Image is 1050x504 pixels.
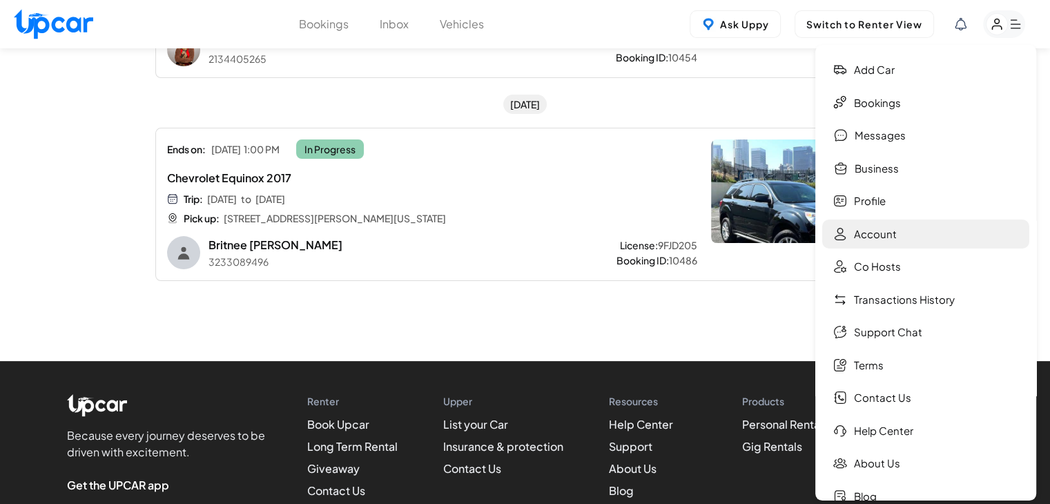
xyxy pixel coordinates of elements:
span: 10454 [668,50,697,64]
h4: Resources [609,394,697,408]
span: Ends on: [167,142,206,156]
span: In Progress [296,139,364,159]
a: Long Term Rental [307,439,398,454]
span: 9FJD205 [658,238,697,252]
h4: Renter [307,394,398,408]
a: Personal Rentals [742,417,828,432]
a: About Us [822,449,1029,478]
a: Messages [822,121,1029,151]
a: Support Chat [822,318,1029,347]
a: Add car [822,55,1029,85]
img: Help Center [833,424,847,438]
p: Because every journey deserves to be driven with excitement. [67,427,274,461]
img: Chevrolet Equinox 2017 [711,139,884,243]
a: Contact Us [443,461,501,476]
a: Support [609,439,652,454]
a: Co Hosts [822,252,1029,282]
img: Upcar Logo [14,9,93,39]
img: Chat Support [833,325,847,339]
a: Contact Us [822,383,1029,413]
div: View Notifications [955,18,966,30]
a: Gig Rentals [742,439,802,454]
a: Giveaway [307,461,360,476]
img: Upcar Logo [67,394,128,416]
h4: Products [742,394,828,408]
button: Inbox [380,16,409,32]
img: Georgie Oliver [167,33,200,66]
span: Booking ID: [616,253,669,267]
span: 10486 [669,253,697,267]
span: Britnee [PERSON_NAME] [208,237,342,253]
span: [DATE] [207,192,237,206]
a: Help Center [609,417,673,432]
img: Terms [833,358,847,372]
h4: Upper [443,394,563,408]
span: Trip: [184,192,203,206]
img: Contact Us [833,391,847,405]
a: Help Center [822,416,1029,446]
span: Booking ID: [616,50,668,64]
img: Account [833,227,847,241]
a: Contact Us [307,483,365,498]
h3: [DATE] [503,95,547,114]
img: Buisness [833,162,848,175]
a: Book Upcar [307,417,369,432]
button: Bookings [299,16,349,32]
img: Uppy [701,17,715,31]
img: Add car [833,63,847,77]
img: Blog [833,490,847,503]
img: Transaction History [833,293,847,307]
a: Terms [822,351,1029,380]
button: Ask Uppy [690,10,781,38]
a: Profile [822,186,1029,216]
button: Vehicles [440,16,484,32]
span: Chevrolet Equinox 2017 [167,170,607,186]
a: Business [822,154,1029,184]
a: Insurance & protection [443,439,563,454]
span: [DATE] 1:00 PM [211,141,280,157]
span: [DATE] [255,192,285,206]
img: CoHost [833,260,847,273]
p: 2134405265 [208,52,397,66]
a: Transactions History [822,285,1029,315]
a: Account [822,220,1029,249]
a: List your Car [443,417,508,432]
button: Switch to Renter View [795,10,934,38]
h4: Get the UPCAR app [67,477,274,494]
img: Messages [833,128,848,142]
span: Pick up: [184,211,220,225]
img: Bookings [833,96,847,110]
span: License: [620,238,658,252]
a: About Us [609,461,657,476]
span: [STREET_ADDRESS][PERSON_NAME][US_STATE] [224,211,446,225]
img: About Us [833,456,847,470]
span: to [241,192,251,206]
img: Profile [833,194,847,208]
a: Blog [609,483,634,498]
a: Bookings [822,88,1029,118]
p: 3233089496 [208,255,342,269]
